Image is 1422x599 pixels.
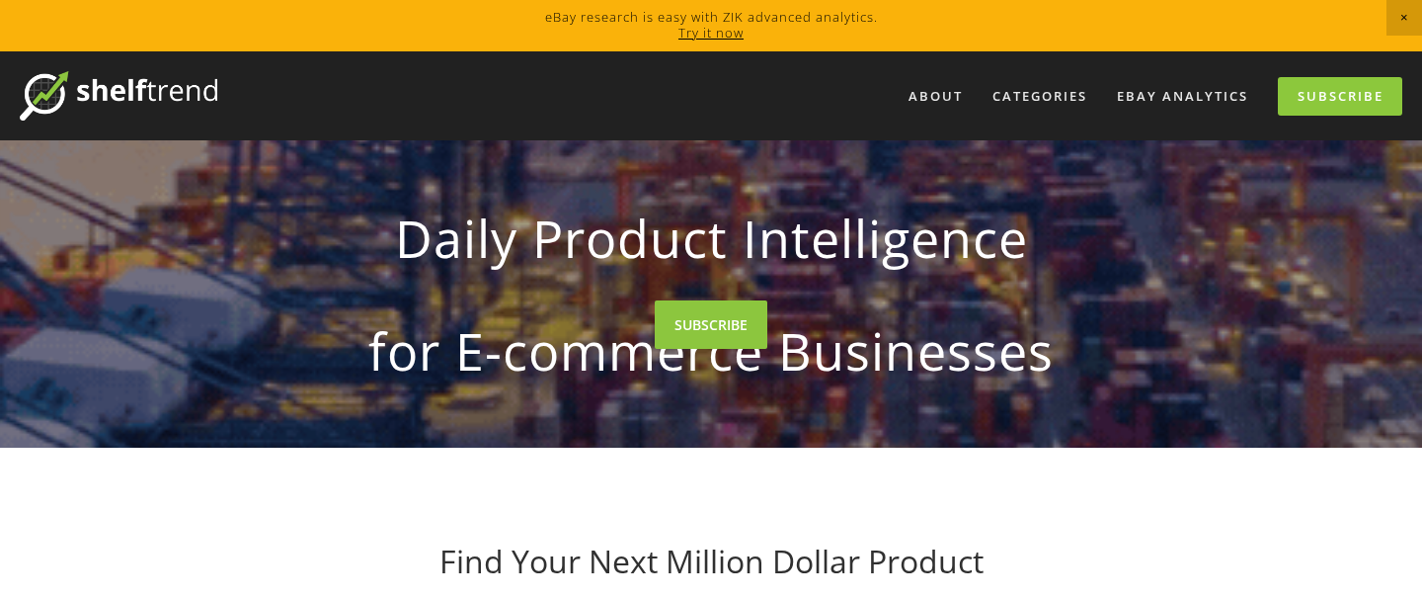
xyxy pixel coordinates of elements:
h1: Find Your Next Million Dollar Product [239,543,1183,580]
a: About [896,80,976,113]
a: Subscribe [1278,77,1402,116]
img: ShelfTrend [20,71,217,121]
div: Categories [980,80,1100,113]
strong: for E-commerce Businesses [271,304,1151,397]
a: SUBSCRIBE [655,300,767,349]
a: Try it now [678,24,744,42]
strong: Daily Product Intelligence [271,192,1151,285]
a: eBay Analytics [1104,80,1261,113]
